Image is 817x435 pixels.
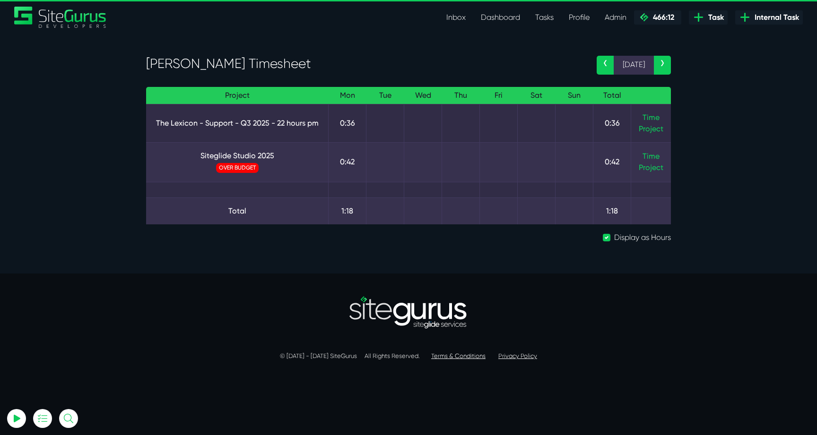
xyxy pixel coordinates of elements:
[643,152,660,161] a: Time
[473,8,528,27] a: Dashboard
[528,8,561,27] a: Tasks
[329,197,366,224] td: 1:18
[597,8,634,27] a: Admin
[154,118,321,129] a: The Lexicon - Support - Q3 2025 - 22 hours pm
[639,162,663,173] a: Project
[442,87,480,104] th: Thu
[639,123,663,135] a: Project
[735,10,803,25] a: Internal Task
[649,13,674,22] span: 466:12
[593,197,631,224] td: 1:18
[146,56,582,72] h3: [PERSON_NAME] Timesheet
[556,87,593,104] th: Sun
[14,7,107,28] a: SiteGurus
[366,87,404,104] th: Tue
[329,87,366,104] th: Mon
[329,104,366,142] td: 0:36
[154,150,321,162] a: Siteglide Studio 2025
[704,12,724,23] span: Task
[654,56,671,75] a: ›
[593,142,631,182] td: 0:42
[518,87,556,104] th: Sat
[561,8,597,27] a: Profile
[689,10,728,25] a: Task
[614,56,654,75] span: [DATE]
[431,352,486,359] a: Terms & Conditions
[146,197,329,224] td: Total
[597,56,614,75] a: ‹
[498,352,537,359] a: Privacy Policy
[643,113,660,122] a: Time
[593,87,631,104] th: Total
[146,87,329,104] th: Project
[439,8,473,27] a: Inbox
[329,142,366,182] td: 0:42
[751,12,799,23] span: Internal Task
[216,163,259,173] span: OVER BUDGET
[480,87,518,104] th: Fri
[614,232,671,243] label: Display as Hours
[146,351,671,361] p: © [DATE] - [DATE] SiteGurus All Rights Reserved.
[14,7,107,28] img: Sitegurus Logo
[404,87,442,104] th: Wed
[593,104,631,142] td: 0:36
[634,10,681,25] a: 466:12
